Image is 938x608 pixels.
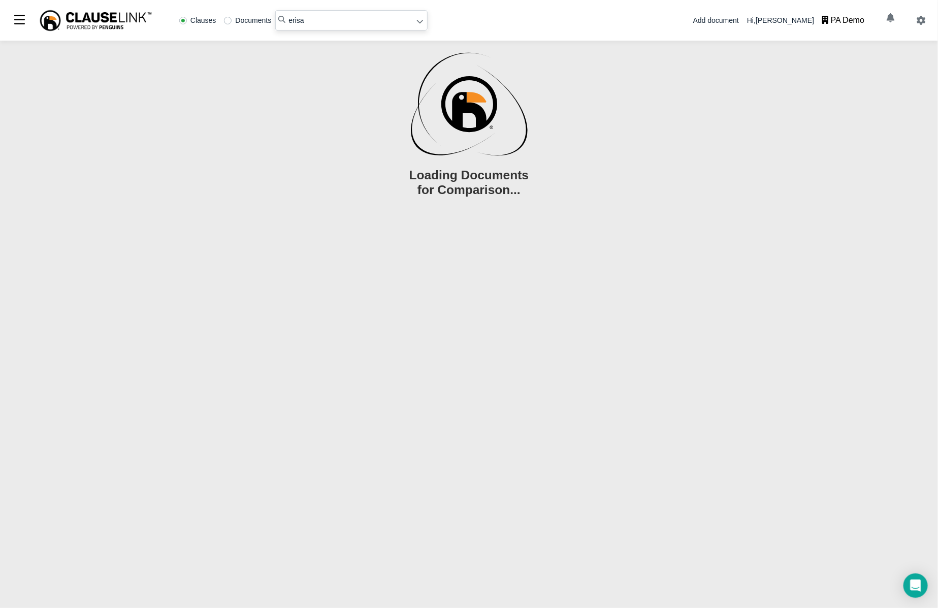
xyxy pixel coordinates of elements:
h3: Loading Documents for Comparison... [406,168,533,198]
div: PA Demo [831,14,864,26]
img: Loading... [406,41,533,168]
div: Add document [693,15,739,26]
label: Clauses [179,17,216,24]
img: ClauseLink [39,9,153,32]
div: Open Intercom Messenger [903,573,928,598]
label: Documents [224,17,271,24]
button: PA Demo [814,10,872,30]
input: Search library... [275,10,428,30]
div: Hi, [PERSON_NAME] [747,10,872,30]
